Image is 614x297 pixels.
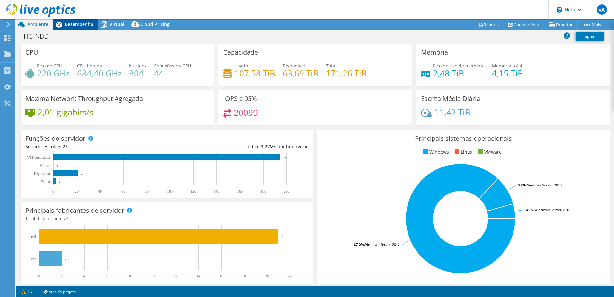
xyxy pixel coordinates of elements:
div: Índice: VMs por hipervisor [167,143,308,150]
h4: 20099 [234,109,258,116]
a: 1 [17,288,37,296]
span: Pico do uso de memória [433,63,485,69]
h4: 220 GHz [37,70,70,77]
text: Hipervisor [34,171,50,176]
a: Reports [473,20,504,30]
h4: Total de fabricantes: [25,215,308,222]
span: 9.2 [261,143,267,149]
span: 23 [63,143,68,149]
text: 8 [129,274,131,278]
text: Outro [27,257,36,261]
h4: 44 [154,70,191,77]
h3: CPU [25,49,38,56]
h3: Memória [421,49,448,56]
h1: HCI NDD [21,33,59,40]
text: 100 [167,189,173,194]
span: VA [597,4,607,15]
text: 180 [260,189,266,194]
span: Disponível [283,63,305,69]
text: Dell [29,235,36,239]
tspan: 4.3% [526,207,534,212]
text: 0 [57,164,58,167]
text: 10 [151,274,155,278]
li: VMware [477,148,502,156]
tspan: Windows Server 2019 [526,183,562,187]
text: 12 [174,274,178,278]
span: Ambiente [27,21,48,27]
tspan: 8.7% [518,183,526,187]
a: Mais [577,20,606,30]
h4: 2,48 TiB [433,70,485,77]
a: Notas do projeto [37,288,80,296]
text: 20 [75,189,79,194]
li: Windows [422,148,449,156]
text: 120 [190,189,196,194]
text: 4 [83,274,85,278]
text: 2 [65,257,67,261]
text: Virtual [40,163,51,168]
h4: 63,69 TiB [283,70,319,77]
li: Linux [453,148,472,156]
tspan: Windows Server 2012 [364,242,400,247]
a: Compartilhar [504,20,544,30]
span: Conexões da CPU [154,63,191,69]
span: Memória total [492,63,522,69]
text: 14 [197,274,200,278]
text: 22 [288,274,292,278]
text: 140 [214,189,219,194]
text: 0 [52,189,54,194]
span: Total [326,63,337,69]
tspan: Físico [41,179,50,184]
h3: Escrita Média Diária [421,95,480,102]
text: 21 [81,172,84,175]
div: Servidores totais: [25,143,167,150]
text: 2 [61,274,63,278]
text: 18 [242,274,246,278]
h3: Maxima Network Throughput Agregada [25,95,143,102]
h4: 107,58 TiB [234,70,275,77]
h4: 171,26 TiB [326,70,367,77]
span: 3 [66,215,68,221]
text: 194 [283,156,287,159]
h3: Capacidade [223,49,258,56]
tspan: 87.0% [354,242,364,247]
span: Virtual [110,21,124,27]
span: Pico de CPU [37,63,62,69]
span: CPU líquida [77,63,102,69]
h3: Principais fabricantes de servidor [25,207,124,214]
a: Exportar [544,20,578,30]
h3: IOPS a 95% [223,95,257,102]
a: Imprimir [576,32,604,41]
span: Núcleos [129,63,146,69]
h4: 4,15 TiB [492,70,523,77]
text: 6 [106,274,108,278]
h4: 2,01 gigabits/s [38,109,93,116]
text: 60 [121,189,125,194]
text: VM convidada [27,155,50,160]
span: Desempenho [65,21,93,27]
text: 80 [145,189,149,194]
h4: 684,40 GHz [77,70,122,77]
h4: 11,42 TiB [434,109,470,116]
span: Cloud Pricing [140,21,170,27]
h4: 304 [129,70,146,77]
h3: Principais sistemas operacionais [322,135,605,142]
text: 21 [281,235,285,239]
text: 0 [38,274,40,278]
tspan: Windows Server 2016 [534,207,570,212]
text: 40 [98,189,102,194]
text: 200 [284,189,289,194]
svg: \n [557,7,562,13]
text: 16 [219,274,223,278]
text: 160 [237,189,243,194]
text: 2 [59,180,60,183]
h3: Funções do servidor [25,135,85,142]
text: 20 [265,274,269,278]
span: Usado [234,63,248,69]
